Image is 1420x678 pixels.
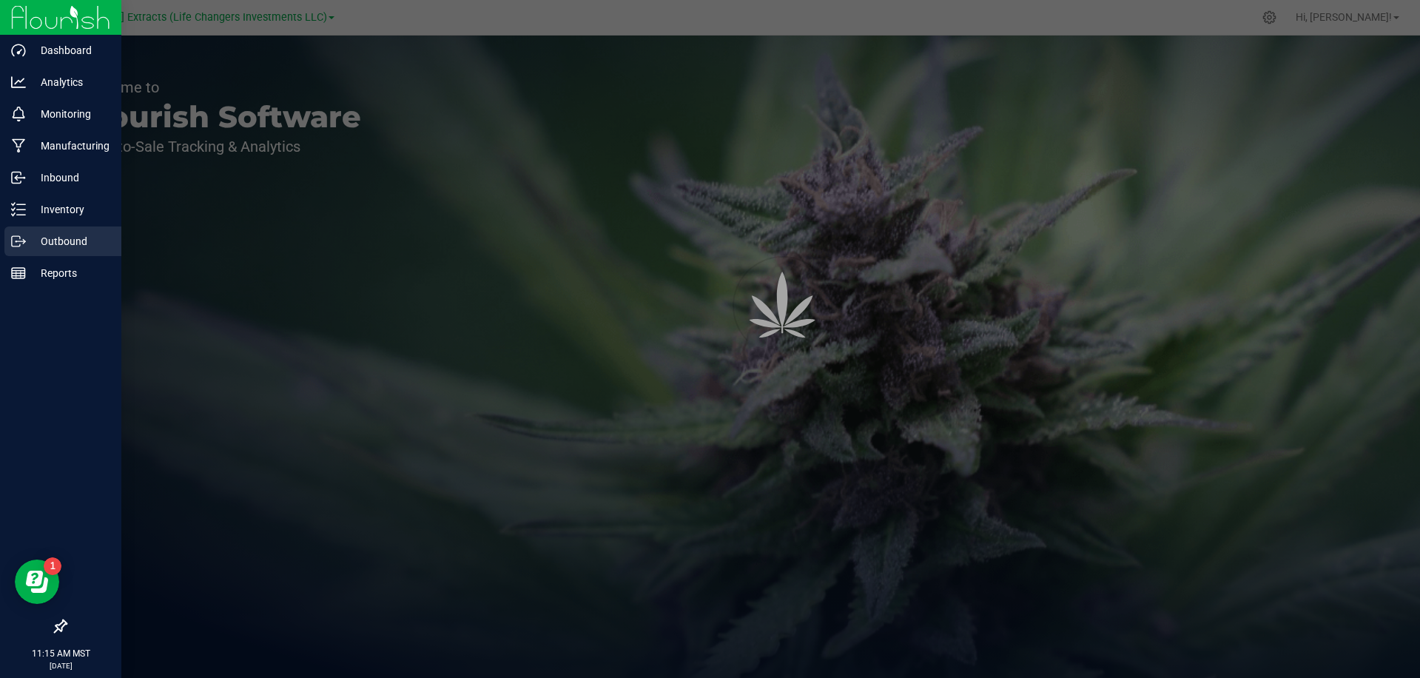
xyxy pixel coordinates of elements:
p: Inbound [26,169,115,187]
inline-svg: Manufacturing [11,138,26,153]
inline-svg: Inbound [11,170,26,185]
p: 11:15 AM MST [7,647,115,660]
p: [DATE] [7,660,115,671]
iframe: Resource center [15,560,59,604]
p: Reports [26,264,115,282]
iframe: Resource center unread badge [44,557,61,575]
inline-svg: Reports [11,266,26,281]
p: Analytics [26,73,115,91]
inline-svg: Inventory [11,202,26,217]
p: Monitoring [26,105,115,123]
inline-svg: Dashboard [11,43,26,58]
p: Inventory [26,201,115,218]
inline-svg: Outbound [11,234,26,249]
inline-svg: Analytics [11,75,26,90]
p: Manufacturing [26,137,115,155]
p: Dashboard [26,41,115,59]
p: Outbound [26,232,115,250]
inline-svg: Monitoring [11,107,26,121]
